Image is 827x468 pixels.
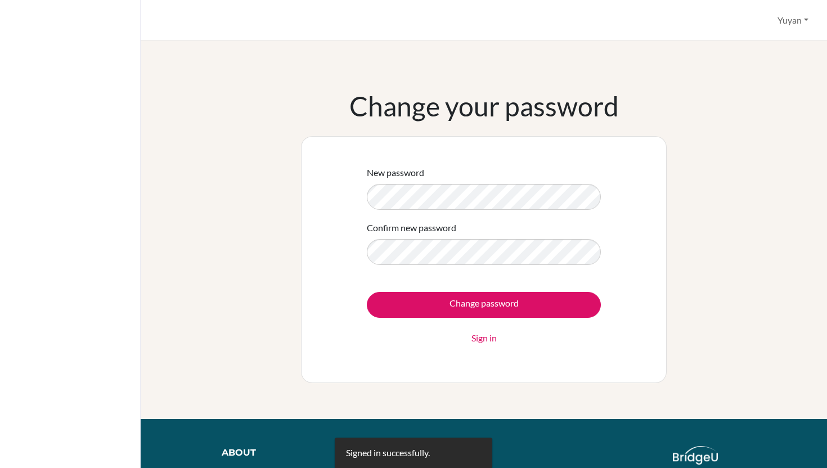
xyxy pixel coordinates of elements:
[346,446,430,460] div: Signed in successfully.
[367,292,601,318] input: Change password
[367,221,456,235] label: Confirm new password
[349,90,619,123] h1: Change your password
[367,166,424,179] label: New password
[772,10,813,31] button: Yuyan
[471,331,497,345] a: Sign in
